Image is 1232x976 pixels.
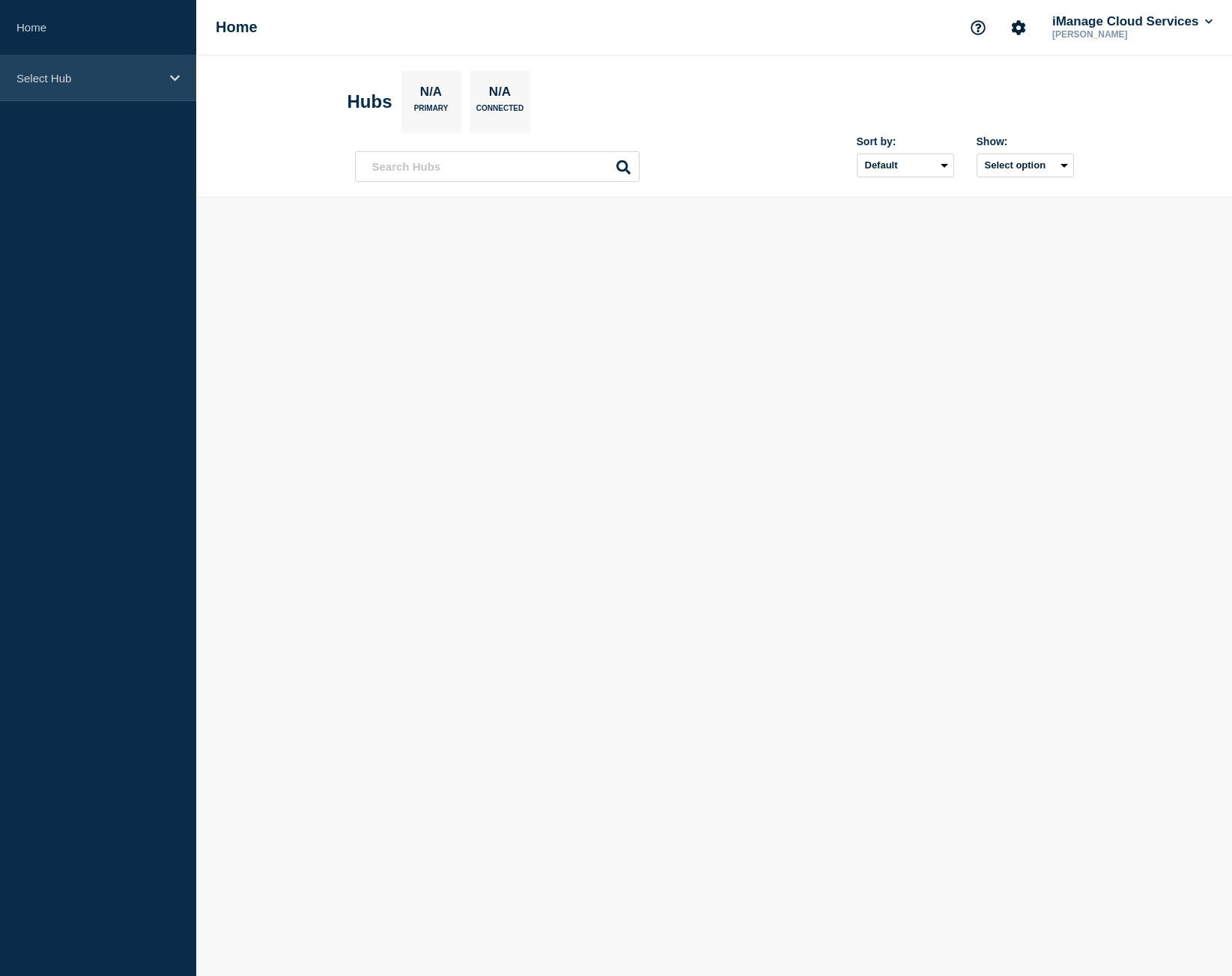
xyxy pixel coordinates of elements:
h1: Home [216,19,258,36]
p: Connected [476,104,524,120]
h2: Hubs [348,91,392,112]
p: N/A [483,85,516,104]
input: Search Hubs [355,151,640,182]
button: Support [962,12,994,43]
p: Select Hub [16,72,160,85]
p: Primary [414,104,449,120]
div: Show: [977,135,1074,147]
p: N/A [414,85,447,104]
button: Account settings [1003,12,1034,43]
button: Select option [977,153,1074,177]
p: [PERSON_NAME] [1049,29,1205,40]
select: Sort by [857,153,954,177]
button: iManage Cloud Services [1049,14,1216,29]
div: Sort by: [857,135,954,147]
